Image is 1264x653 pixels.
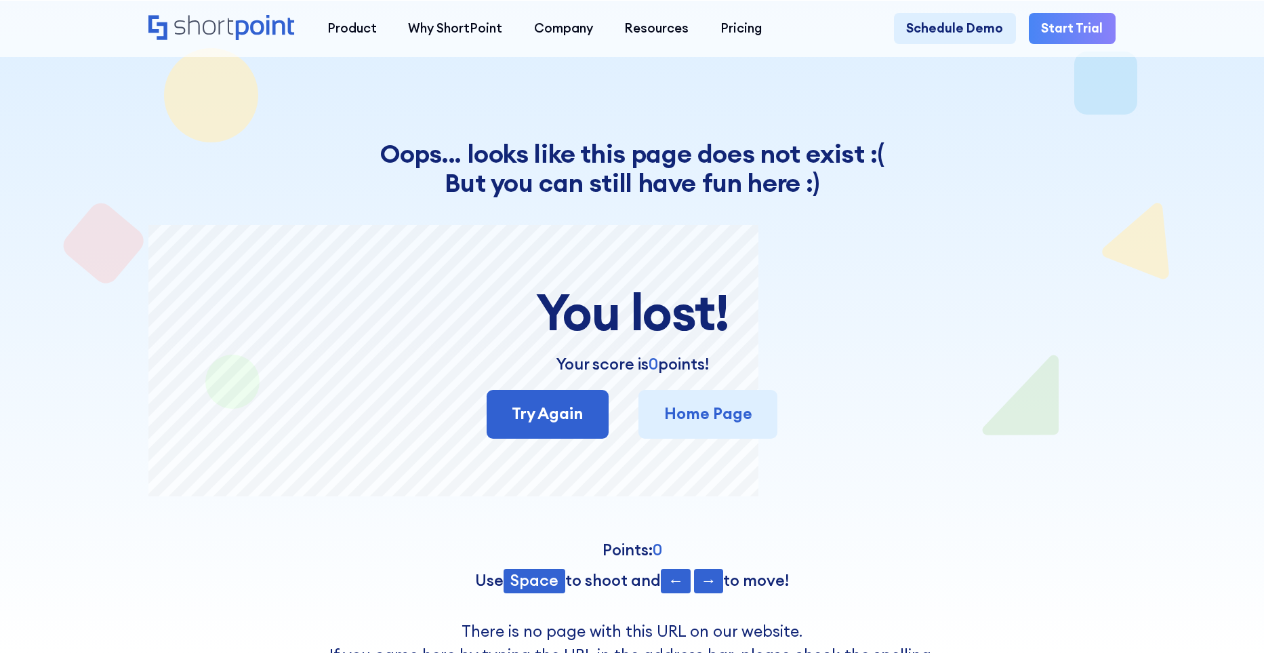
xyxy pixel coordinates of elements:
[609,13,705,45] a: Resources
[148,569,1116,593] p: Use to shoot and to move!
[518,13,609,45] a: Company
[1196,588,1264,653] iframe: Chat Widget
[311,13,392,45] a: Product
[148,15,295,42] a: Home
[327,19,377,38] div: Product
[894,13,1016,45] a: Schedule Demo
[661,569,690,593] span: ←
[694,569,723,593] span: →
[148,538,1116,562] p: Points:
[653,540,662,559] span: 0
[487,390,609,439] a: Try Again
[392,13,518,45] a: Why ShortPoint
[536,284,729,340] h3: You lost!
[504,569,565,593] span: Space
[705,13,778,45] a: Pricing
[649,354,658,374] span: 0
[720,19,762,38] div: Pricing
[624,19,689,38] div: Resources
[638,390,777,439] a: Home Page
[148,139,1116,198] h4: Oops... looks like this page does not exist :( But you can still have fun here :)
[408,19,502,38] div: Why ShortPoint
[556,353,709,376] p: Your score is points!
[534,19,593,38] div: Company
[1029,13,1116,45] a: Start Trial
